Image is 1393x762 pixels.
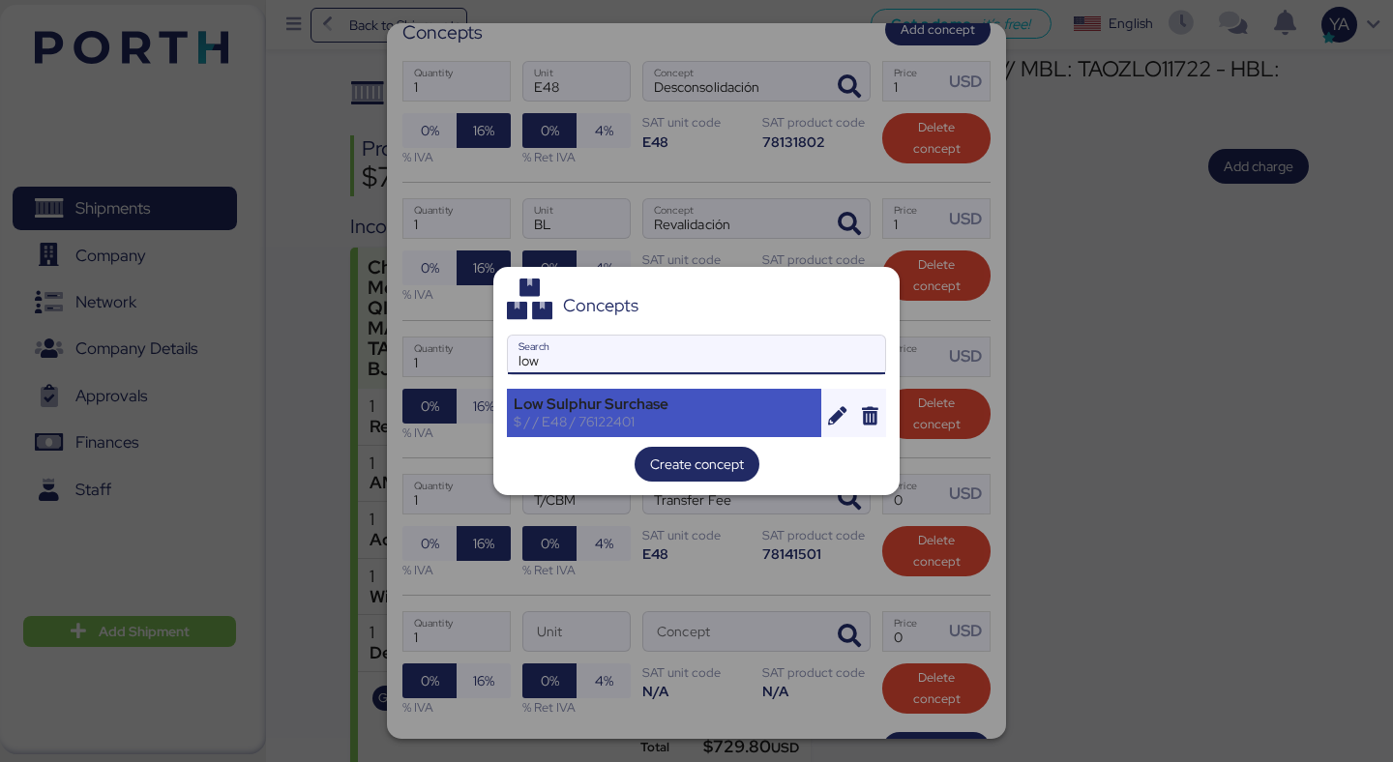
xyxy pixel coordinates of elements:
div: Low Sulphur Surchase [514,396,815,413]
span: Create concept [650,453,744,476]
div: $ / / E48 / 76122401 [514,413,815,430]
button: Create concept [635,447,759,482]
input: Search [508,336,885,374]
div: Concepts [563,297,638,314]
